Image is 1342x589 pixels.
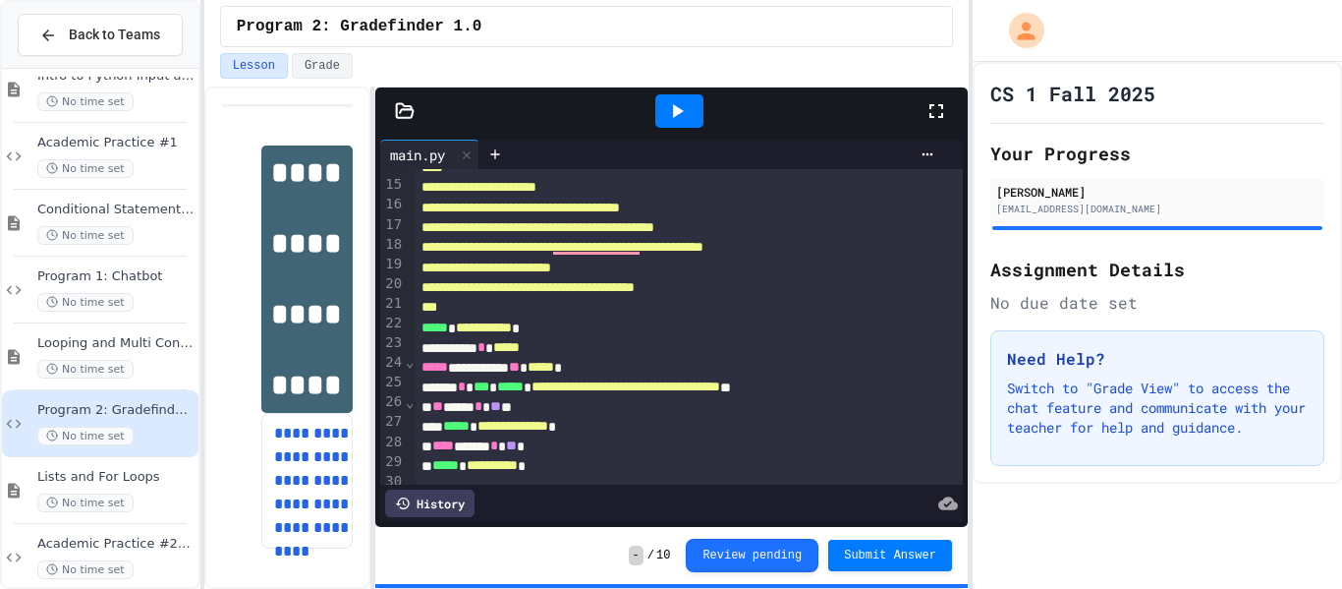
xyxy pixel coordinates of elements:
span: Academic Practice #1 [37,135,195,151]
span: No time set [37,560,134,579]
span: Program 1: Chatbot [37,268,195,285]
span: No time set [37,159,134,178]
span: Lists and For Loops [37,469,195,486]
h1: CS 1 Fall 2025 [990,80,1155,107]
span: No time set [37,92,134,111]
h2: Assignment Details [990,256,1324,283]
div: 27 [380,412,405,432]
span: 10 [656,548,670,563]
div: [EMAIL_ADDRESS][DOMAIN_NAME] [996,202,1318,216]
h3: Need Help? [1007,347,1308,371]
div: 17 [380,215,405,235]
div: 23 [380,333,405,353]
span: Program 2: Gradefinder 1.0 [237,15,482,38]
div: 29 [380,452,405,472]
h2: Your Progress [990,140,1324,167]
div: No due date set [990,291,1324,315]
button: Grade [292,53,353,79]
span: No time set [37,226,134,245]
span: - [629,546,643,565]
div: 19 [380,255,405,274]
div: [PERSON_NAME] [996,183,1318,201]
div: 21 [380,294,405,314]
button: Review pending [686,539,818,572]
div: 18 [380,235,405,255]
div: 24 [380,353,405,373]
span: Fold line [405,394,415,410]
span: Intro to Python Input and output [37,68,195,85]
span: Conditional Statements and Formatting Strings and Numbers [37,202,195,218]
button: Lesson [220,53,288,79]
span: No time set [37,360,134,379]
div: main.py [380,145,455,165]
button: Submit Answer [828,540,952,571]
span: Fold line [405,354,415,370]
div: 30 [380,472,405,492]
span: Submit Answer [844,548,936,563]
div: 25 [380,373,405,392]
div: 16 [380,195,405,214]
div: 15 [380,175,405,195]
span: No time set [37,427,134,445]
div: 20 [380,274,405,294]
div: 26 [380,392,405,412]
span: Academic Practice #2: Lists [37,536,195,553]
span: Program 2: Gradefinder 1.0 [37,402,195,419]
div: My Account [988,8,1049,53]
span: / [647,548,654,563]
div: main.py [380,140,479,169]
span: Looping and Multi Conditions [37,335,195,352]
span: Back to Teams [69,25,160,45]
div: History [385,490,475,517]
button: Back to Teams [18,14,183,56]
div: 22 [380,314,405,333]
div: 28 [380,433,405,452]
p: Switch to "Grade View" to access the chat feature and communicate with your teacher for help and ... [1007,379,1308,438]
span: No time set [37,494,134,512]
span: No time set [37,293,134,312]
